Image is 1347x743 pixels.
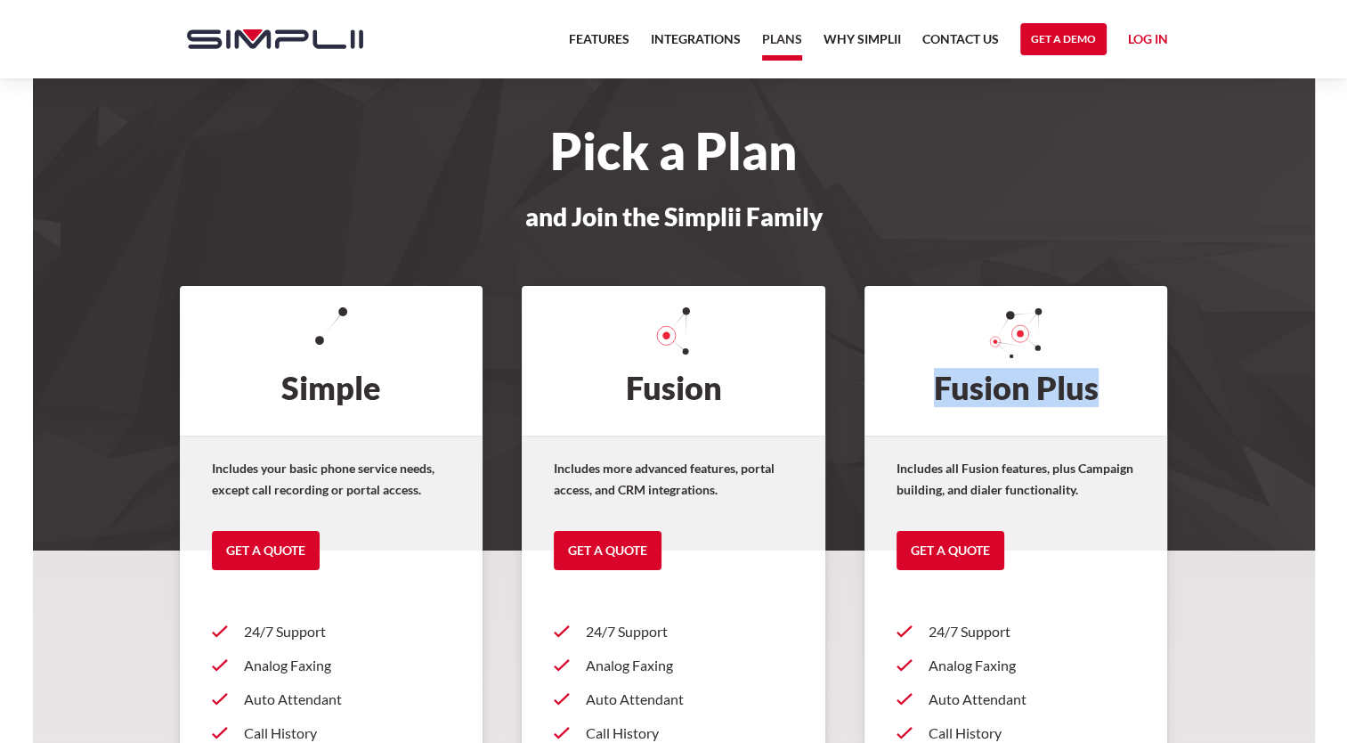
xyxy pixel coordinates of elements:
p: 24/7 Support [244,621,451,642]
a: 24/7 Support [897,615,1136,649]
p: 24/7 Support [586,621,793,642]
a: Auto Attendant [212,682,451,716]
a: Features [569,29,629,61]
a: Contact US [922,29,999,61]
a: Integrations [651,29,741,61]
a: Plans [762,29,802,61]
a: Get a Quote [554,531,661,570]
strong: Includes more advanced features, portal access, and CRM integrations. [554,461,775,497]
p: Auto Attendant [929,689,1136,710]
h2: Simple [180,286,483,436]
h1: Pick a Plan [169,132,1179,171]
a: Analog Faxing [212,649,451,682]
p: Auto Attendant [244,689,451,710]
p: Auto Attendant [586,689,793,710]
strong: Includes all Fusion features, plus Campaign building, and dialer functionality. [897,461,1133,497]
p: 24/7 Support [929,621,1136,642]
p: Analog Faxing [586,655,793,676]
img: Simplii [187,29,363,49]
a: 24/7 Support [212,615,451,649]
p: Analog Faxing [929,655,1136,676]
a: 24/7 Support [554,615,793,649]
h3: and Join the Simplii Family [169,203,1179,230]
a: Get a Demo [1020,23,1107,55]
a: Get a Quote [212,531,320,570]
h2: Fusion Plus [864,286,1168,436]
a: Auto Attendant [554,682,793,716]
p: Includes your basic phone service needs, except call recording or portal access. [212,458,451,501]
a: Why Simplii [824,29,901,61]
a: Log in [1128,29,1168,55]
a: Auto Attendant [897,682,1136,716]
p: Analog Faxing [244,655,451,676]
h2: Fusion [522,286,825,436]
a: Get a Quote [897,531,1004,570]
a: Analog Faxing [554,649,793,682]
a: Analog Faxing [897,649,1136,682]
